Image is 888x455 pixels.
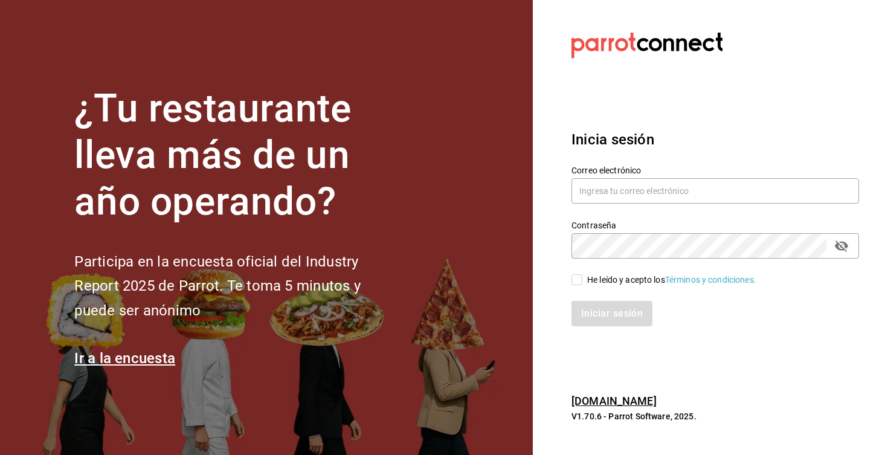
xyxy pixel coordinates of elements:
[74,86,401,225] h1: ¿Tu restaurante lleva más de un año operando?
[665,275,756,285] a: Términos y condiciones.
[571,410,859,422] p: V1.70.6 - Parrot Software, 2025.
[571,129,859,150] h3: Inicia sesión
[587,274,756,286] div: He leído y acepto los
[74,250,401,323] h2: Participa en la encuesta oficial del Industry Report 2025 de Parrot. Te toma 5 minutos y puede se...
[831,236,852,256] button: passwordField
[74,350,175,367] a: Ir a la encuesta
[571,166,859,175] label: Correo electrónico
[571,221,859,230] label: Contraseña
[571,178,859,204] input: Ingresa tu correo electrónico
[571,395,657,407] a: [DOMAIN_NAME]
